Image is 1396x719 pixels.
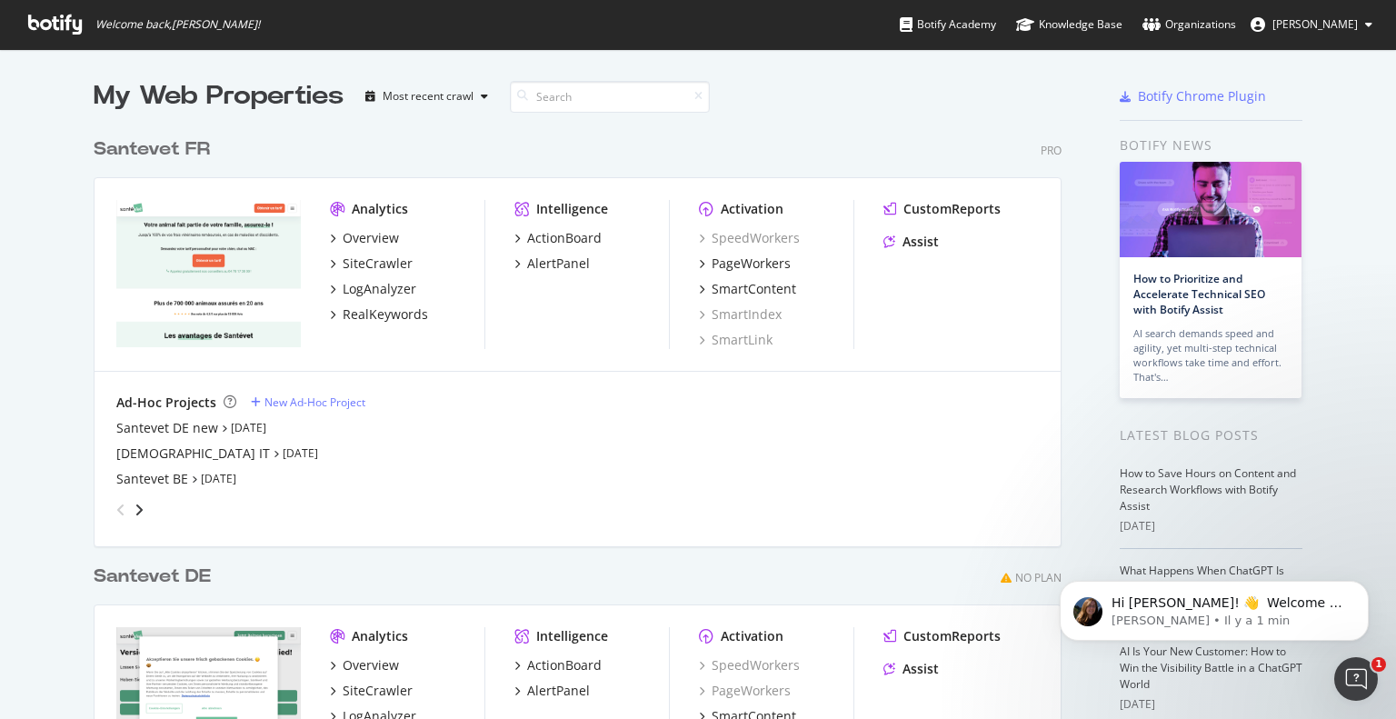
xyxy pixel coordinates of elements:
[1371,657,1386,672] span: 1
[343,255,413,273] div: SiteCrawler
[343,656,399,674] div: Overview
[116,200,301,347] img: santevet.com
[283,445,318,461] a: [DATE]
[514,656,602,674] a: ActionBoard
[1015,570,1062,585] div: No Plan
[358,82,495,111] button: Most recent crawl
[1120,162,1301,257] img: How to Prioritize and Accelerate Technical SEO with Botify Assist
[1133,326,1288,384] div: AI search demands speed and agility, yet multi-step technical workflows take time and effort. Tha...
[527,682,590,700] div: AlertPanel
[699,229,800,247] a: SpeedWorkers
[94,78,344,115] div: My Web Properties
[527,255,590,273] div: AlertPanel
[330,656,399,674] a: Overview
[883,200,1001,218] a: CustomReports
[330,305,428,324] a: RealKeywords
[902,233,939,251] div: Assist
[352,627,408,645] div: Analytics
[251,394,365,410] a: New Ad-Hoc Project
[527,656,602,674] div: ActionBoard
[699,331,773,349] a: SmartLink
[514,255,590,273] a: AlertPanel
[514,229,602,247] a: ActionBoard
[721,200,783,218] div: Activation
[1272,16,1358,32] span: MARION ABULIUS
[116,394,216,412] div: Ad-Hoc Projects
[1138,87,1266,105] div: Botify Chrome Plugin
[1334,657,1378,701] iframe: Intercom live chat
[514,682,590,700] a: AlertPanel
[330,682,413,700] a: SiteCrawler
[903,200,1001,218] div: CustomReports
[1120,518,1302,534] div: [DATE]
[94,136,217,163] a: Santevet FR
[95,17,260,32] span: Welcome back, [PERSON_NAME] !
[1032,543,1396,670] iframe: Intercom notifications message
[536,200,608,218] div: Intelligence
[352,200,408,218] div: Analytics
[383,91,474,102] div: Most recent crawl
[330,229,399,247] a: Overview
[264,394,365,410] div: New Ad-Hoc Project
[133,501,145,519] div: angle-right
[1120,465,1296,514] a: How to Save Hours on Content and Research Workflows with Botify Assist
[1142,15,1236,34] div: Organizations
[116,470,188,488] a: Santevet BE
[94,564,218,590] a: Santevet DE
[712,280,796,298] div: SmartContent
[201,471,236,486] a: [DATE]
[1120,696,1302,713] div: [DATE]
[1120,425,1302,445] div: Latest Blog Posts
[699,656,800,674] a: SpeedWorkers
[343,280,416,298] div: LogAnalyzer
[330,280,416,298] a: LogAnalyzer
[94,564,211,590] div: Santevet DE
[721,627,783,645] div: Activation
[343,229,399,247] div: Overview
[699,255,791,273] a: PageWorkers
[343,305,428,324] div: RealKeywords
[330,255,413,273] a: SiteCrawler
[109,495,133,524] div: angle-left
[883,627,1001,645] a: CustomReports
[1236,10,1387,39] button: [PERSON_NAME]
[883,660,939,678] a: Assist
[527,229,602,247] div: ActionBoard
[883,233,939,251] a: Assist
[536,627,608,645] div: Intelligence
[1120,87,1266,105] a: Botify Chrome Plugin
[712,255,791,273] div: PageWorkers
[1120,644,1302,692] a: AI Is Your New Customer: How to Win the Visibility Battle in a ChatGPT World
[903,627,1001,645] div: CustomReports
[699,280,796,298] a: SmartContent
[1120,135,1302,155] div: Botify news
[231,420,266,435] a: [DATE]
[1041,143,1062,158] div: Pro
[510,81,710,113] input: Search
[343,682,413,700] div: SiteCrawler
[900,15,996,34] div: Botify Academy
[699,305,782,324] a: SmartIndex
[699,682,791,700] a: PageWorkers
[1133,271,1265,317] a: How to Prioritize and Accelerate Technical SEO with Botify Assist
[902,660,939,678] div: Assist
[94,136,210,163] div: Santevet FR
[116,419,218,437] a: Santevet DE new
[1016,15,1122,34] div: Knowledge Base
[116,444,270,463] a: [DEMOGRAPHIC_DATA] IT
